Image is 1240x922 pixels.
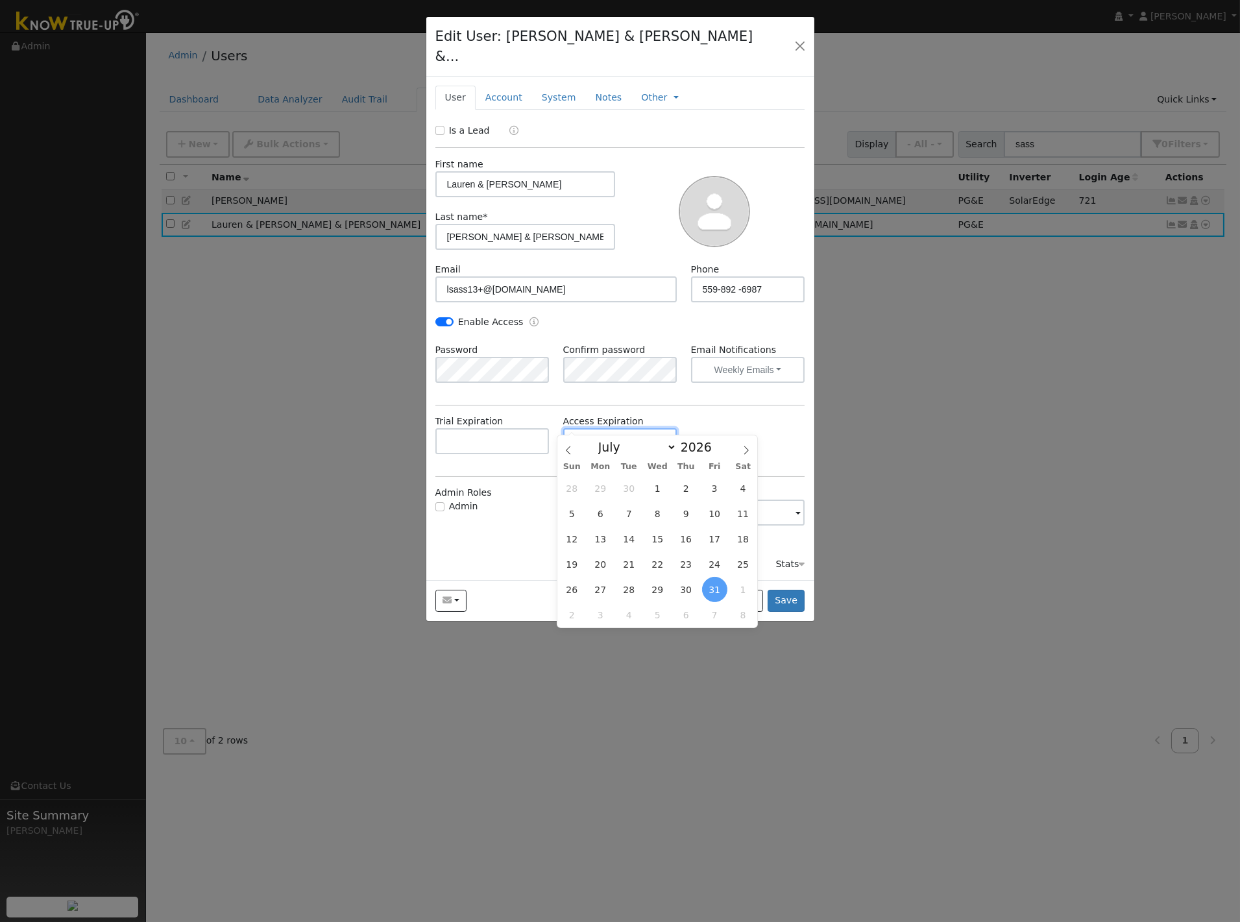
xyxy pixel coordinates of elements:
[616,501,642,526] span: July 7, 2026
[435,126,444,135] input: Is a Lead
[731,552,756,577] span: July 25, 2026
[616,476,642,501] span: June 30, 2026
[435,415,504,428] label: Trial Expiration
[702,526,727,552] span: July 17, 2026
[559,602,585,627] span: August 2, 2026
[435,86,476,110] a: User
[563,343,646,357] label: Confirm password
[700,463,729,471] span: Fri
[435,343,478,357] label: Password
[559,552,585,577] span: July 19, 2026
[435,158,483,171] label: First name
[674,501,699,526] span: July 9, 2026
[435,26,779,67] h4: Edit User: [PERSON_NAME] & [PERSON_NAME] &...
[435,486,492,500] label: Admin Roles
[731,501,756,526] span: July 11, 2026
[435,210,488,224] label: Last name
[588,476,613,501] span: June 29, 2026
[449,500,478,513] label: Admin
[702,602,727,627] span: August 7, 2026
[616,526,642,552] span: July 14, 2026
[559,526,585,552] span: July 12, 2026
[731,577,756,602] span: August 1, 2026
[674,602,699,627] span: August 6, 2026
[768,590,805,612] button: Save
[458,315,524,329] label: Enable Access
[586,463,614,471] span: Mon
[645,577,670,602] span: July 29, 2026
[532,86,586,110] a: System
[702,577,727,602] span: July 31, 2026
[500,124,518,139] a: Lead
[529,315,539,330] a: Enable Access
[729,463,757,471] span: Sat
[588,552,613,577] span: July 20, 2026
[588,526,613,552] span: July 13, 2026
[641,91,667,104] a: Other
[559,476,585,501] span: June 28, 2026
[588,602,613,627] span: August 3, 2026
[643,463,672,471] span: Wed
[435,590,467,612] button: lsass13+@yahoo.com
[614,463,643,471] span: Tue
[645,476,670,501] span: July 1, 2026
[645,501,670,526] span: July 8, 2026
[674,476,699,501] span: July 2, 2026
[691,357,805,383] button: Weekly Emails
[731,602,756,627] span: August 8, 2026
[691,343,805,357] label: Email Notifications
[592,439,677,455] select: Month
[702,476,727,501] span: July 3, 2026
[731,526,756,552] span: July 18, 2026
[588,577,613,602] span: July 27, 2026
[674,552,699,577] span: July 23, 2026
[435,263,461,276] label: Email
[435,502,444,511] input: Admin
[691,263,720,276] label: Phone
[449,124,490,138] label: Is a Lead
[674,577,699,602] span: July 30, 2026
[476,86,532,110] a: Account
[731,476,756,501] span: July 4, 2026
[645,602,670,627] span: August 5, 2026
[563,415,644,428] label: Access Expiration
[677,440,723,454] input: Year
[557,463,586,471] span: Sun
[672,463,700,471] span: Thu
[616,552,642,577] span: July 21, 2026
[585,86,631,110] a: Notes
[483,212,487,222] span: Required
[559,501,585,526] span: July 5, 2026
[588,501,613,526] span: July 6, 2026
[645,552,670,577] span: July 22, 2026
[702,501,727,526] span: July 10, 2026
[645,526,670,552] span: July 15, 2026
[559,577,585,602] span: July 26, 2026
[702,552,727,577] span: July 24, 2026
[616,577,642,602] span: July 28, 2026
[775,557,805,571] div: Stats
[616,602,642,627] span: August 4, 2026
[674,526,699,552] span: July 16, 2026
